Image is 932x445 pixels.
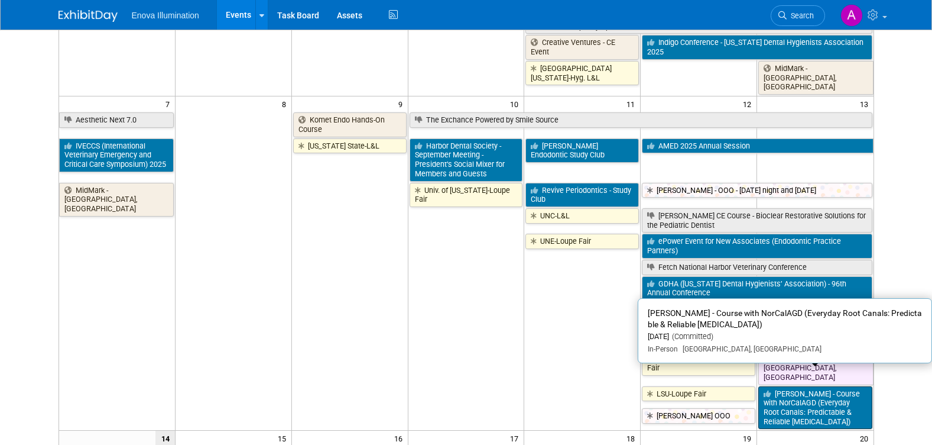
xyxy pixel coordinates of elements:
span: 11 [625,96,640,111]
a: Creative Ventures - CE Event [525,35,639,59]
a: ePower Event for New Associates (Endodontic Practice Partners) [642,234,872,258]
a: [PERSON_NAME] OOO [642,408,755,424]
a: [PERSON_NAME] CE Course - Bioclear Restorative Solutions for the Pediatric Dentist [642,208,872,233]
div: [DATE] [648,332,922,342]
span: (Committed) [669,332,713,341]
span: [PERSON_NAME] - Course with NorCalAGD (Everyday Root Canals: Predictable & Reliable [MEDICAL_DATA]) [648,308,922,329]
a: [PERSON_NAME] - OOO - [DATE] night and [DATE] [642,183,872,198]
span: 9 [397,96,408,111]
span: In-Person [648,345,678,353]
span: Enova Illumination [132,11,199,20]
a: [US_STATE] State-L&L [293,138,407,154]
img: ExhibitDay [59,10,118,22]
a: IVECCS (International Veterinary Emergency and Critical Care Symposium) 2025 [59,138,174,172]
a: UNE-Loupe Fair [525,234,639,249]
a: [PERSON_NAME] Endodontic Study Club [525,138,639,163]
a: Aesthetic Next 7.0 [59,112,174,128]
a: Search [771,5,825,26]
span: 10 [509,96,524,111]
img: Andrea Miller [840,4,863,27]
span: Search [787,11,814,20]
span: 7 [164,96,175,111]
a: Komet Endo Hands-On Course [293,112,407,137]
a: Revive Periodontics - Study Club [525,183,639,207]
a: MidMark - [GEOGRAPHIC_DATA], [GEOGRAPHIC_DATA] [758,351,873,385]
a: [GEOGRAPHIC_DATA][US_STATE]-Hyg. L&L [525,61,639,85]
a: GDHA ([US_STATE] Dental Hygienists’ Association) - 96th Annual Conference [642,276,872,301]
a: MidMark - [GEOGRAPHIC_DATA], [GEOGRAPHIC_DATA] [59,183,174,217]
a: [PERSON_NAME] - Course with NorCalAGD (Everyday Root Canals: Predictable & Reliable [MEDICAL_DATA]) [758,386,872,430]
a: Harbor Dental Society - September Meeting - President’s Social Mixer for Members and Guests [410,138,523,182]
a: LSU-Loupe Fair [642,386,755,402]
a: The Exchance Powered by Smile Source [410,112,872,128]
a: UNC-L&L [525,208,639,224]
a: Fetch National Harbor Veterinary Conference [642,260,872,275]
a: AMED 2025 Annual Session [642,138,873,154]
a: Indigo Conference - [US_STATE] Dental Hygienists Association 2025 [642,35,872,59]
span: 13 [859,96,873,111]
span: [GEOGRAPHIC_DATA], [GEOGRAPHIC_DATA] [678,345,821,353]
a: MidMark - [GEOGRAPHIC_DATA], [GEOGRAPHIC_DATA] [758,61,873,95]
a: Univ. of [US_STATE]-Loupe Fair [410,183,523,207]
span: 8 [281,96,291,111]
span: 12 [742,96,756,111]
